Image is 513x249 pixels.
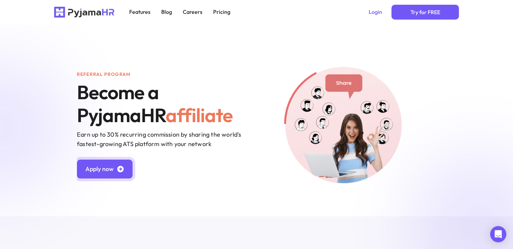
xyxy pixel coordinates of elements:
a: Primary [392,5,459,20]
a: Features [125,7,154,17]
p: Login [369,9,382,15]
p: Referral program [77,72,131,77]
p: Apply now [85,164,114,174]
a: Pricing [209,7,234,17]
p: Earn up to 30% recurring commission by sharing the world's fastest-growing ATS platform with your... [77,130,242,149]
p: Features [129,9,150,15]
div: Open Intercom Messenger [490,226,506,242]
h1: Become a PyjamaHR [77,81,239,127]
span: affiliate [166,103,233,127]
p: Try for FREE [410,7,440,17]
a: Primary [77,160,133,178]
a: Login [365,7,386,17]
a: Blog [157,7,176,17]
p: Pricing [213,9,230,15]
a: Careers [179,7,206,17]
p: Blog [161,9,172,15]
p: Careers [183,9,202,15]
